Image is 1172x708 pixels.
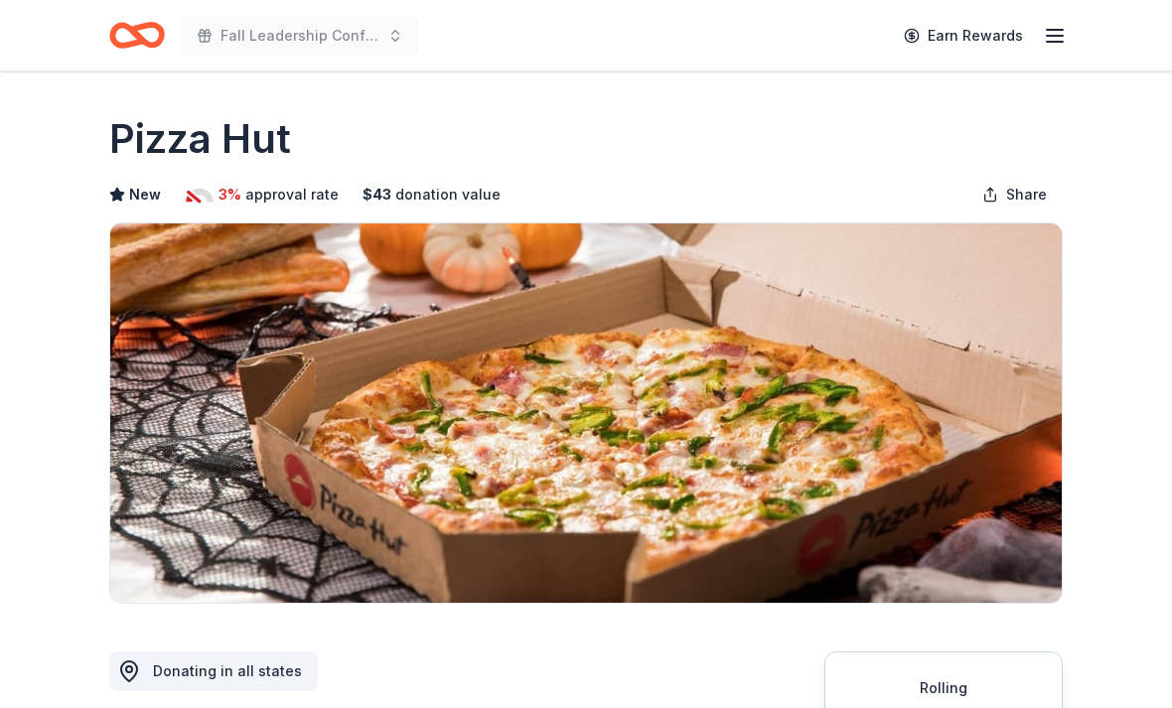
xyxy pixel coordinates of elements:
[1006,183,1047,207] span: Share
[219,183,241,207] span: 3%
[892,18,1035,54] a: Earn Rewards
[109,111,291,167] h1: Pizza Hut
[110,223,1062,603] img: Image for Pizza Hut
[220,24,379,48] span: Fall Leadership Conference
[153,662,302,679] span: Donating in all states
[181,16,419,56] button: Fall Leadership Conference
[966,175,1063,214] button: Share
[395,183,501,207] span: donation value
[363,183,391,207] span: $ 43
[129,183,161,207] span: New
[245,183,339,207] span: approval rate
[849,676,1038,700] div: Rolling
[109,12,165,59] a: Home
